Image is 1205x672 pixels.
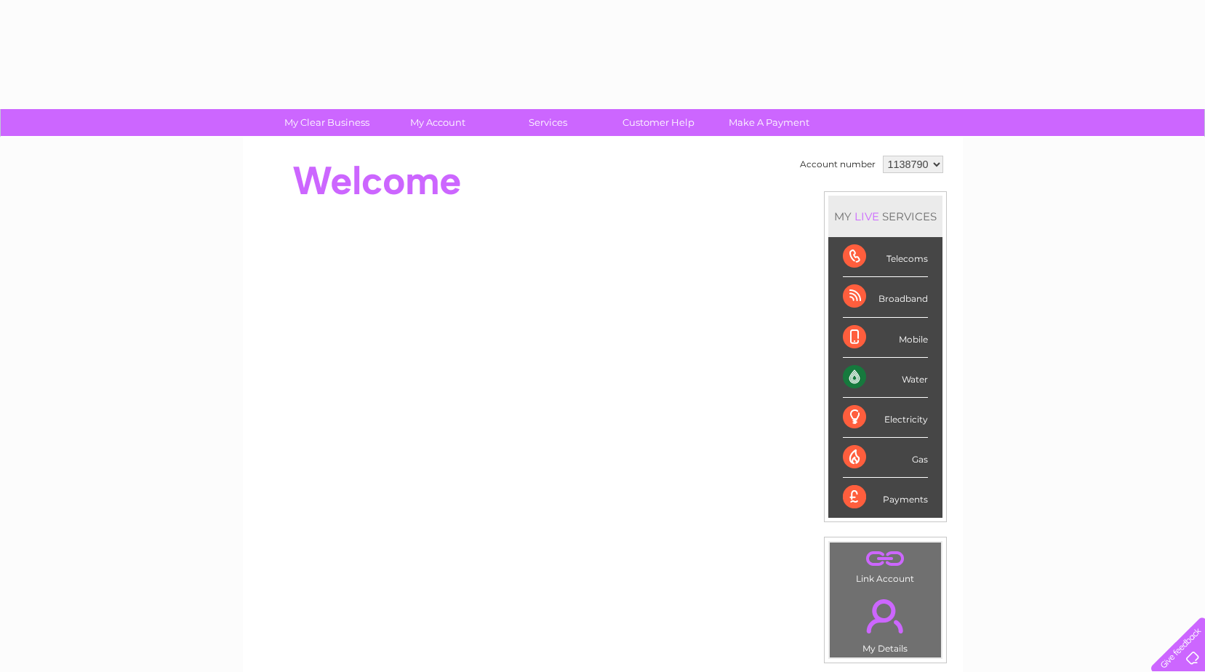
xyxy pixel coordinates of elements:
[267,109,387,136] a: My Clear Business
[843,358,928,398] div: Water
[843,398,928,438] div: Electricity
[843,277,928,317] div: Broadband
[852,209,882,223] div: LIVE
[709,109,829,136] a: Make A Payment
[377,109,497,136] a: My Account
[796,152,879,177] td: Account number
[843,438,928,478] div: Gas
[833,546,937,572] a: .
[829,587,942,658] td: My Details
[843,237,928,277] div: Telecoms
[829,542,942,588] td: Link Account
[833,591,937,641] a: .
[828,196,942,237] div: MY SERVICES
[843,318,928,358] div: Mobile
[843,478,928,517] div: Payments
[599,109,718,136] a: Customer Help
[488,109,608,136] a: Services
